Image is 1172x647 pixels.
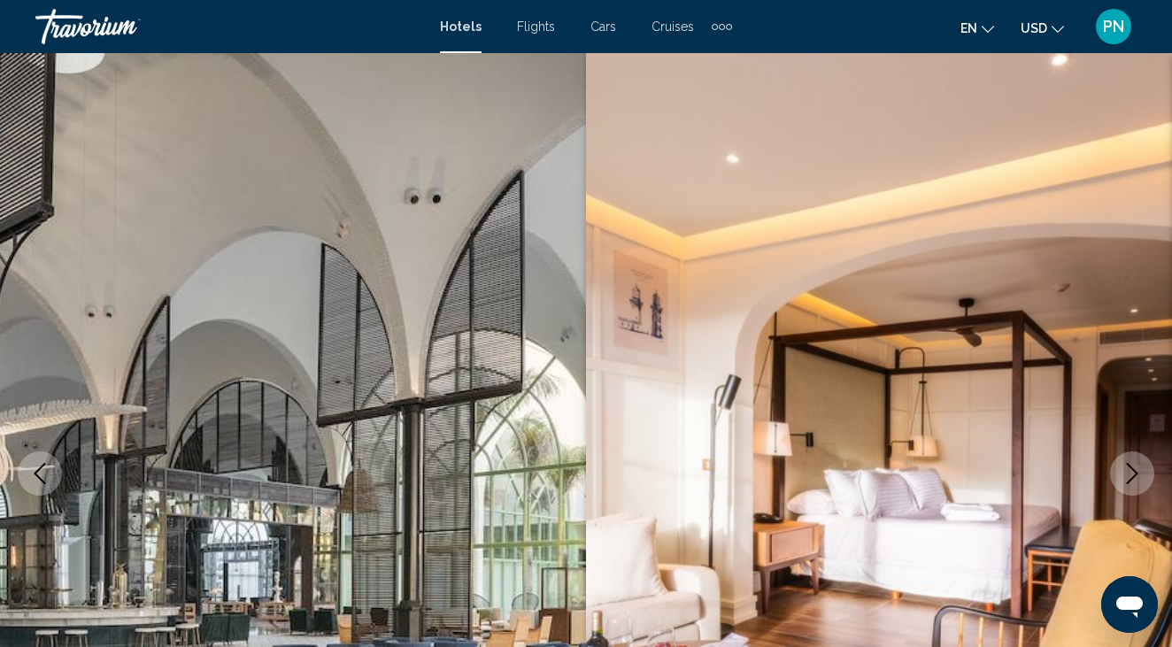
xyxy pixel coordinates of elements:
a: Flights [517,19,555,34]
button: Change currency [1021,15,1064,41]
iframe: Button to launch messaging window [1101,576,1158,633]
button: Next image [1110,451,1154,496]
a: Travorium [35,9,422,44]
button: User Menu [1091,8,1137,45]
span: en [960,21,977,35]
button: Change language [960,15,994,41]
a: Hotels [440,19,482,34]
a: Cars [590,19,616,34]
button: Extra navigation items [712,12,732,41]
span: USD [1021,21,1047,35]
a: Cruises [652,19,694,34]
button: Previous image [18,451,62,496]
span: PN [1103,18,1124,35]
